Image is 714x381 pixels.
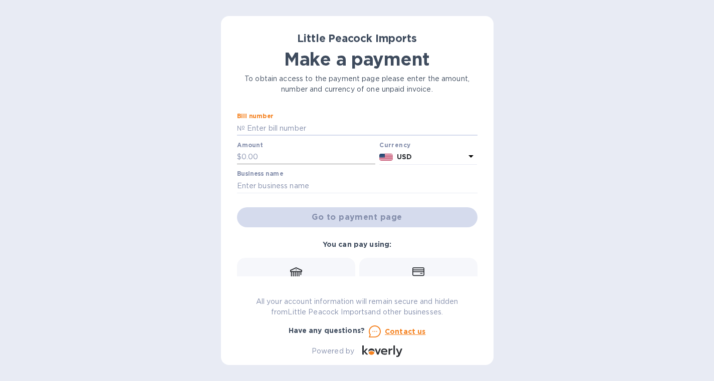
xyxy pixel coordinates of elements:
p: $ [237,152,242,162]
u: Contact us [385,327,426,335]
p: № [237,123,245,134]
label: Business name [237,171,283,177]
p: To obtain access to the payment page please enter the amount, number and currency of one unpaid i... [237,74,478,95]
b: Little Peacock Imports [297,32,416,45]
b: USD [397,153,412,161]
img: USD [379,154,393,161]
b: Have any questions? [289,326,365,334]
input: 0.00 [242,150,376,165]
b: Currency [379,141,410,149]
h1: Make a payment [237,49,478,70]
input: Enter business name [237,178,478,193]
b: You can pay using: [323,240,391,248]
label: Bill number [237,114,273,120]
p: All your account information will remain secure and hidden from Little Peacock Imports and other ... [237,296,478,317]
label: Amount [237,142,263,148]
input: Enter bill number [245,121,478,136]
p: Powered by [312,346,354,356]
